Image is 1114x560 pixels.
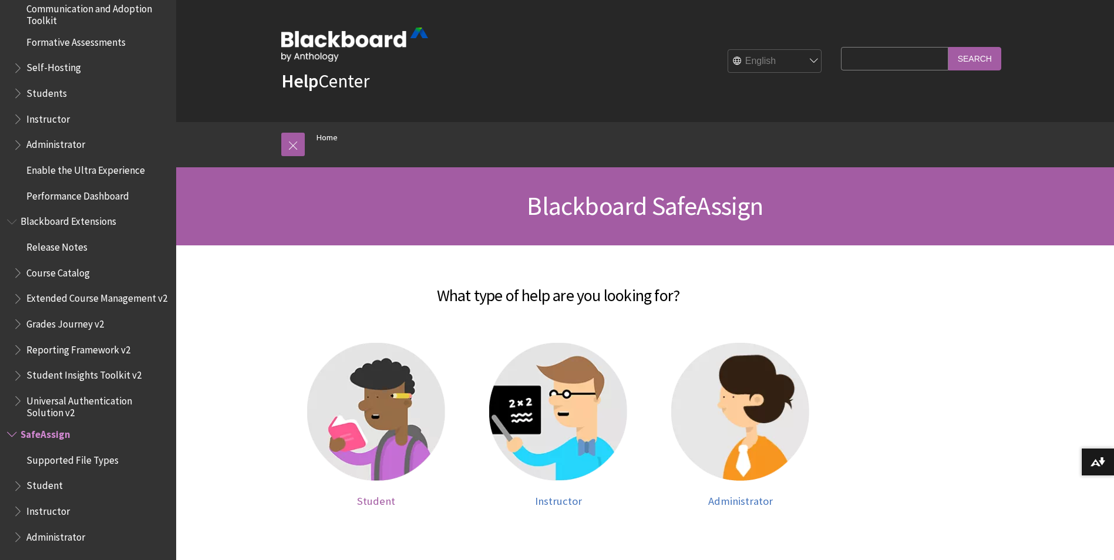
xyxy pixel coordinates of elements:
[26,366,142,382] span: Student Insights Toolkit v2
[7,212,169,419] nav: Book outline for Blackboard Extensions
[728,50,822,73] select: Site Language Selector
[26,527,85,543] span: Administrator
[527,190,763,222] span: Blackboard SafeAssign
[479,343,638,508] a: Instructor help Instructor
[7,424,169,546] nav: Book outline for Blackboard SafeAssign
[26,263,90,279] span: Course Catalog
[21,212,116,228] span: Blackboard Extensions
[26,340,130,356] span: Reporting Framework v2
[26,32,126,48] span: Formative Assessments
[26,289,167,305] span: Extended Course Management v2
[26,186,129,202] span: Performance Dashboard
[489,343,627,481] img: Instructor help
[281,69,318,93] strong: Help
[26,450,119,466] span: Supported File Types
[26,501,70,517] span: Instructor
[26,314,104,330] span: Grades Journey v2
[281,69,369,93] a: HelpCenter
[535,494,582,508] span: Instructor
[26,476,63,492] span: Student
[948,47,1001,70] input: Search
[26,109,70,125] span: Instructor
[26,391,168,419] span: Universal Authentication Solution v2
[26,237,87,253] span: Release Notes
[194,269,923,308] h2: What type of help are you looking for?
[357,494,395,508] span: Student
[21,424,70,440] span: SafeAssign
[708,494,773,508] span: Administrator
[26,160,145,176] span: Enable the Ultra Experience
[281,28,428,62] img: Blackboard by Anthology
[317,130,338,145] a: Home
[307,343,445,481] img: Student help
[26,58,81,74] span: Self-Hosting
[26,135,85,151] span: Administrator
[661,343,820,508] a: Administrator help Administrator
[671,343,809,481] img: Administrator help
[26,83,67,99] span: Students
[297,343,456,508] a: Student help Student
